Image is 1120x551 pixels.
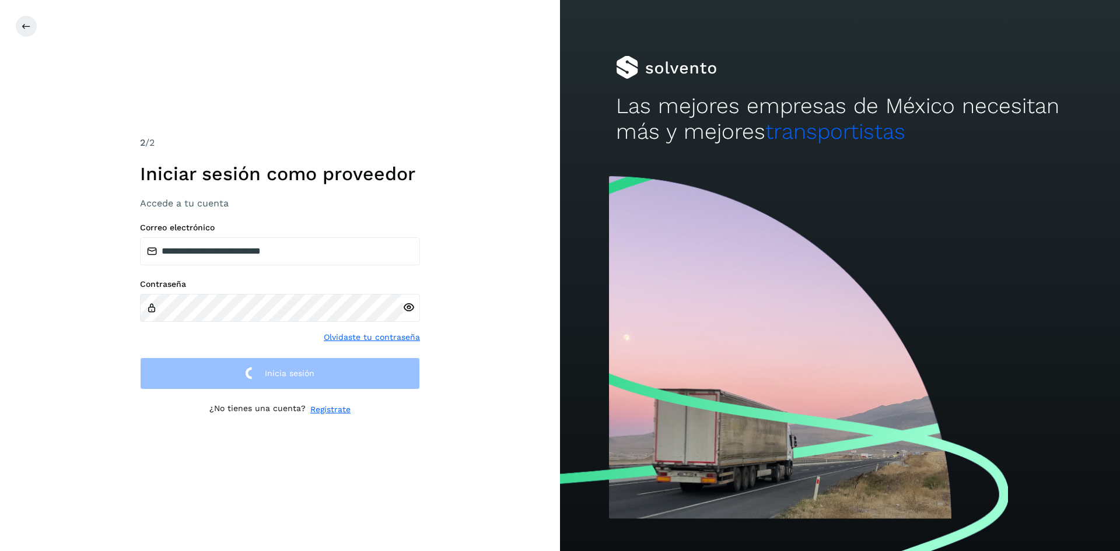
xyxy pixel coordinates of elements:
span: transportistas [765,119,905,144]
h1: Iniciar sesión como proveedor [140,163,420,185]
label: Correo electrónico [140,223,420,233]
span: 2 [140,137,145,148]
p: ¿No tienes una cuenta? [209,403,306,416]
span: Inicia sesión [265,369,314,377]
div: /2 [140,136,420,150]
h3: Accede a tu cuenta [140,198,420,209]
button: Inicia sesión [140,357,420,389]
h2: Las mejores empresas de México necesitan más y mejores [616,93,1064,145]
a: Regístrate [310,403,351,416]
a: Olvidaste tu contraseña [324,331,420,343]
label: Contraseña [140,279,420,289]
